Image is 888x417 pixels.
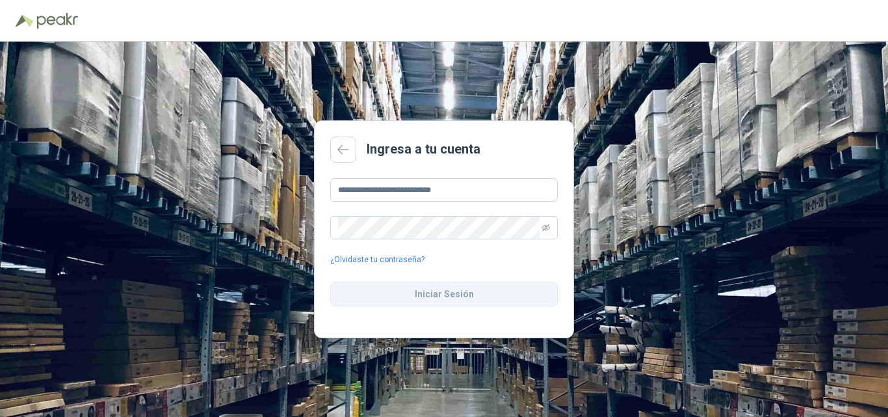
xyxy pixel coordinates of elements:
[330,282,558,306] button: Iniciar Sesión
[542,224,550,232] span: eye-invisible
[36,13,78,29] img: Peakr
[330,254,424,266] a: ¿Olvidaste tu contraseña?
[16,14,34,27] img: Logo
[367,139,480,159] h2: Ingresa a tu cuenta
